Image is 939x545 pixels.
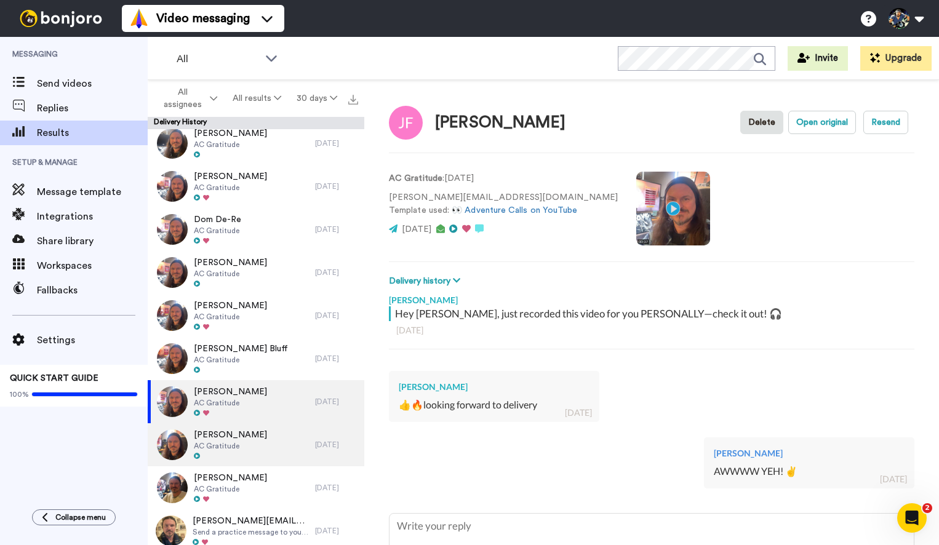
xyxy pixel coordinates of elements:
[863,111,908,134] button: Resend
[158,86,207,111] span: All assignees
[37,283,148,298] span: Fallbacks
[194,170,267,183] span: [PERSON_NAME]
[788,111,856,134] button: Open original
[194,441,267,451] span: AC Gratitude
[148,208,364,251] a: Dom De-ReAC Gratitude[DATE]
[389,106,423,140] img: Image of Jacqueline Flindell
[194,398,267,408] span: AC Gratitude
[315,354,358,364] div: [DATE]
[194,183,267,193] span: AC Gratitude
[315,440,358,450] div: [DATE]
[389,191,618,217] p: [PERSON_NAME][EMAIL_ADDRESS][DOMAIN_NAME] Template used:
[714,464,905,479] div: AWWWW YEH! ✌️
[157,429,188,460] img: 012475d3-4471-4149-8272-93ec9a8abd66-thumb.jpg
[10,389,29,399] span: 100%
[148,337,364,380] a: [PERSON_NAME] BluffAC Gratitude[DATE]
[348,95,358,105] img: export.svg
[399,398,589,412] div: 👍🔥looking forward to delivery
[194,355,288,365] span: AC Gratitude
[55,512,106,522] span: Collapse menu
[37,234,148,249] span: Share library
[194,140,267,149] span: AC Gratitude
[897,503,927,533] iframe: Intercom live chat
[32,509,116,525] button: Collapse menu
[148,294,364,337] a: [PERSON_NAME]AC Gratitude[DATE]
[396,324,907,336] div: [DATE]
[156,10,250,27] span: Video messaging
[194,386,267,398] span: [PERSON_NAME]
[315,526,358,536] div: [DATE]
[157,343,188,374] img: eaf7d428-ec48-490f-8607-6e77fa0454fc-thumb.jpg
[194,226,241,236] span: AC Gratitude
[148,423,364,466] a: [PERSON_NAME]AC Gratitude[DATE]
[395,306,911,321] div: Hey [PERSON_NAME], just recorded this video for you PERSONALLY—check it out! 🎧
[37,333,148,348] span: Settings
[289,87,345,109] button: 30 days
[452,206,577,215] a: 👀 Adventure Calls on YouTube
[922,503,932,513] span: 2
[37,101,148,116] span: Replies
[315,138,358,148] div: [DATE]
[177,52,259,66] span: All
[193,527,309,537] span: Send a practice message to yourself
[740,111,783,134] button: Delete
[194,269,267,279] span: AC Gratitude
[194,300,267,312] span: [PERSON_NAME]
[194,472,267,484] span: [PERSON_NAME]
[389,288,914,306] div: [PERSON_NAME]
[148,165,364,208] a: [PERSON_NAME]AC Gratitude[DATE]
[389,274,464,288] button: Delivery history
[148,117,364,129] div: Delivery History
[194,429,267,441] span: [PERSON_NAME]
[194,127,267,140] span: [PERSON_NAME]
[315,397,358,407] div: [DATE]
[157,300,188,331] img: 72241aec-368e-4888-a089-6822887e212a-thumb.jpg
[402,225,431,234] span: [DATE]
[157,128,188,159] img: f53fc8d0-bdfd-45e0-ac21-a9311fe1d717-thumb.jpg
[389,174,442,183] strong: AC Gratitude
[345,89,362,108] button: Export all results that match these filters now.
[880,473,907,485] div: [DATE]
[37,125,148,140] span: Results
[10,374,98,383] span: QUICK START GUIDE
[315,311,358,320] div: [DATE]
[860,46,932,71] button: Upgrade
[435,114,565,132] div: [PERSON_NAME]
[315,181,358,191] div: [DATE]
[157,386,188,417] img: fe73fde9-1a8b-4845-bfc5-1a1ec6019c01-thumb.jpg
[157,257,188,288] img: 97bf2a48-faf8-48f4-9224-a745bf1da1af-thumb.jpg
[315,225,358,234] div: [DATE]
[148,122,364,165] a: [PERSON_NAME]AC Gratitude[DATE]
[148,251,364,294] a: [PERSON_NAME]AC Gratitude[DATE]
[194,484,267,494] span: AC Gratitude
[157,214,188,245] img: 8b903416-32eb-4534-864e-81b03aed1425-thumb.jpg
[225,87,289,109] button: All results
[714,447,905,459] div: [PERSON_NAME]
[315,268,358,277] div: [DATE]
[148,466,364,509] a: [PERSON_NAME]AC Gratitude[DATE]
[194,257,267,269] span: [PERSON_NAME]
[194,213,241,226] span: Dom De-Re
[15,10,107,27] img: bj-logo-header-white.svg
[194,312,267,322] span: AC Gratitude
[129,9,149,28] img: vm-color.svg
[37,209,148,224] span: Integrations
[788,46,848,71] button: Invite
[315,483,358,493] div: [DATE]
[565,407,592,419] div: [DATE]
[157,472,188,503] img: 4426c96a-b79a-4126-96b2-bb166e5461e9-thumb.jpg
[194,343,288,355] span: [PERSON_NAME] Bluff
[157,171,188,202] img: 6261590b-34b2-4066-a0db-2f7f2e7f9402-thumb.jpg
[148,380,364,423] a: [PERSON_NAME]AC Gratitude[DATE]
[37,185,148,199] span: Message template
[150,81,225,116] button: All assignees
[37,258,148,273] span: Workspaces
[389,172,618,185] p: : [DATE]
[37,76,148,91] span: Send videos
[399,381,589,393] div: [PERSON_NAME]
[193,515,309,527] span: [PERSON_NAME][EMAIL_ADDRESS][DOMAIN_NAME]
